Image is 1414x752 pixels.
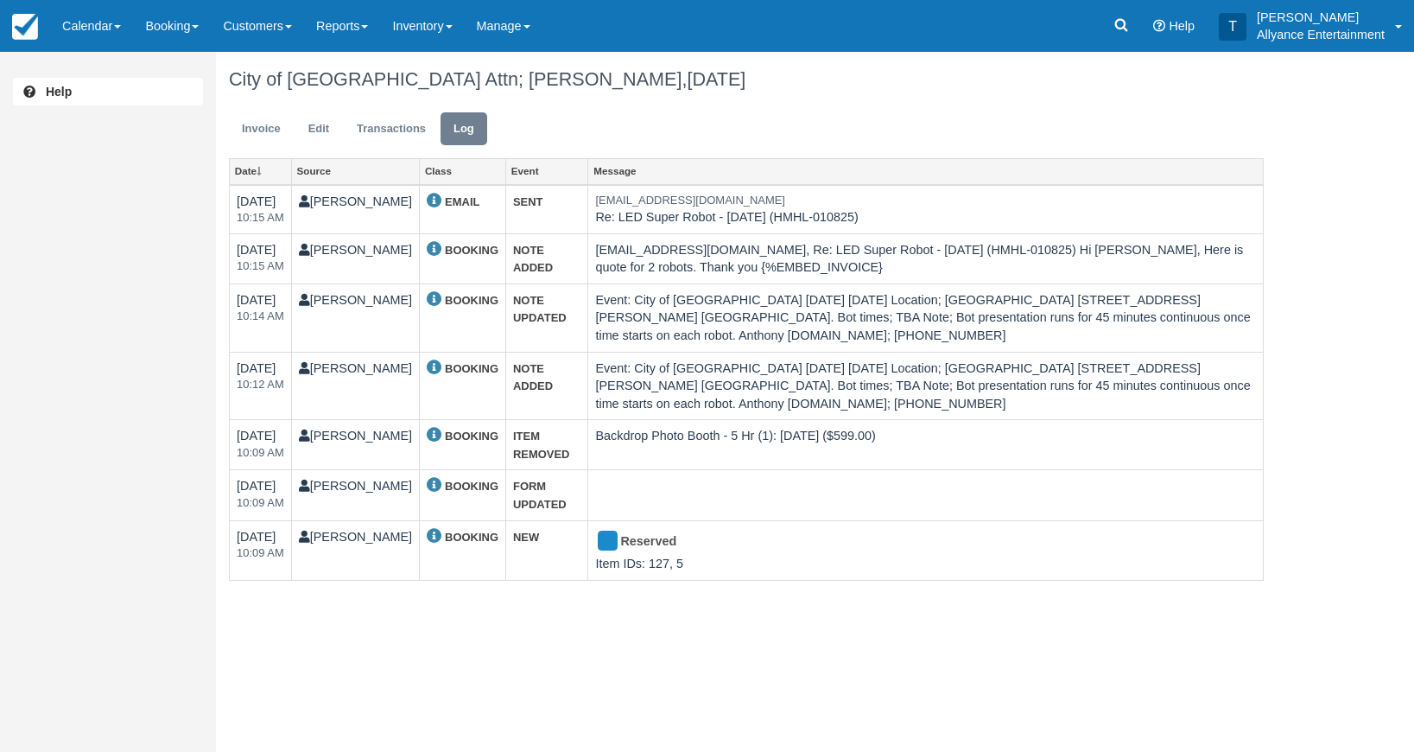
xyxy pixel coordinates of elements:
p: [PERSON_NAME] [1257,9,1385,26]
img: checkfront-main-nav-mini-logo.png [12,14,38,40]
p: Allyance Entertainment [1257,26,1385,43]
span: [DATE] [687,68,745,90]
a: Message [588,159,1262,183]
td: Event: City of [GEOGRAPHIC_DATA] [DATE] [DATE] Location; [GEOGRAPHIC_DATA] [STREET_ADDRESS][PERSO... [588,284,1263,352]
strong: NOTE UPDATED [513,294,567,325]
a: Source [292,159,419,183]
td: [DATE] [230,185,292,234]
div: Reserved [595,528,1240,556]
em: [EMAIL_ADDRESS][DOMAIN_NAME] [595,193,1255,209]
td: Backdrop Photo Booth - 5 Hr (1): [DATE] ($599.00) [588,420,1263,470]
td: Event: City of [GEOGRAPHIC_DATA] [DATE] [DATE] Location; [GEOGRAPHIC_DATA] [STREET_ADDRESS][PERSO... [588,352,1263,420]
span: Help [1169,19,1195,33]
em: 2025-08-01 10:15:18-0700 [237,210,284,226]
td: [PERSON_NAME] [291,352,419,420]
strong: ITEM REMOVED [513,430,570,461]
td: [DATE] [230,233,292,284]
a: Log [441,112,487,146]
strong: BOOKING [445,480,498,493]
h1: City of [GEOGRAPHIC_DATA] Attn; [PERSON_NAME], [229,69,1264,90]
td: [PERSON_NAME] [291,233,419,284]
a: Date [230,159,291,183]
strong: BOOKING [445,294,498,307]
a: Class [420,159,505,183]
em: 2025-08-01 10:09:13-0700 [237,545,284,562]
strong: EMAIL [445,195,479,208]
td: Re: LED Super Robot - [DATE] (HMHL-010825) [588,185,1263,234]
td: [DATE] [230,470,292,520]
strong: NEW [513,531,539,544]
em: 2025-08-01 10:15:18-0700 [237,258,284,275]
em: 2025-08-01 10:12:04-0700 [237,377,284,393]
td: [PERSON_NAME] [291,185,419,234]
strong: BOOKING [445,430,498,443]
b: Help [46,85,72,99]
strong: NOTE ADDED [513,244,553,275]
a: Invoice [229,112,294,146]
td: [DATE] [230,352,292,420]
strong: SENT [513,195,543,208]
td: [DATE] [230,284,292,352]
td: [PERSON_NAME] [291,520,419,580]
a: Help [13,78,203,105]
td: Item IDs: 127, 5 [588,520,1263,580]
em: 2025-08-01 10:14:36-0700 [237,309,284,325]
em: 2025-08-01 10:09:31-0700 [237,445,284,462]
em: 2025-08-01 10:09:25-0700 [237,495,284,512]
a: Transactions [344,112,439,146]
strong: NOTE ADDED [513,362,553,393]
strong: BOOKING [445,531,498,544]
strong: BOOKING [445,362,498,375]
a: Event [506,159,587,183]
td: [DATE] [230,520,292,580]
strong: FORM UPDATED [513,480,567,511]
td: [PERSON_NAME] [291,284,419,352]
strong: BOOKING [445,244,498,257]
td: [EMAIL_ADDRESS][DOMAIN_NAME], Re: LED Super Robot - [DATE] (HMHL-010825) Hi [PERSON_NAME], Here i... [588,233,1263,284]
a: Edit [295,112,342,146]
div: T [1219,13,1246,41]
td: [PERSON_NAME] [291,470,419,520]
i: Help [1153,20,1165,32]
td: [DATE] [230,420,292,470]
td: [PERSON_NAME] [291,420,419,470]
